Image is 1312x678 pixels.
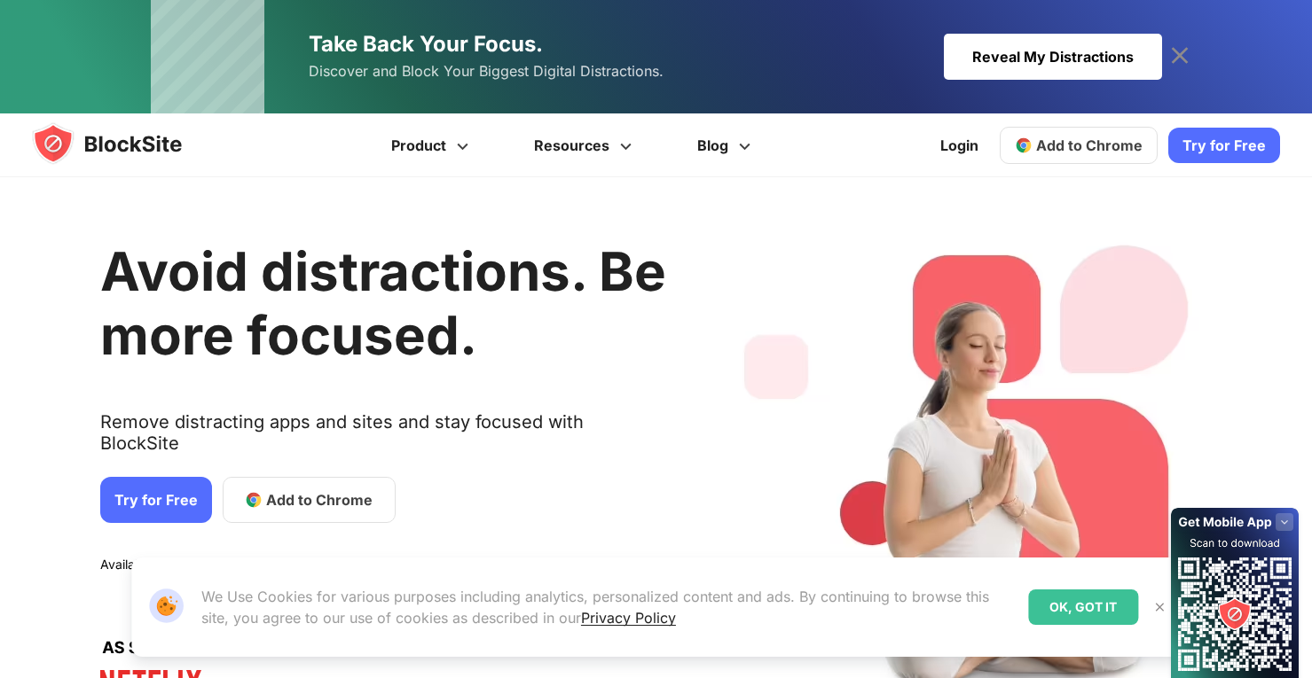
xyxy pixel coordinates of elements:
[100,411,666,468] text: Remove distracting apps and sites and stay focused with BlockSite
[1148,596,1171,619] button: Close
[361,113,504,177] a: Product
[944,34,1162,80] div: Reveal My Distractions
[930,124,989,167] a: Login
[100,557,173,574] text: Available On
[100,477,212,523] a: Try for Free
[1152,600,1167,614] img: Close
[201,586,1014,628] p: We Use Cookies for various purposes including analytics, personalized content and ads. By continu...
[1028,589,1138,625] div: OK, GOT IT
[32,122,216,165] img: blocksite-icon.5d769676.svg
[309,58,664,84] span: Discover and Block Your Biggest Digital Distractions.
[1036,136,1143,154] span: Add to Chrome
[1015,136,1033,154] img: chrome-icon.svg
[309,31,543,57] span: Take Back Your Focus.
[223,477,396,523] a: Add to Chrome
[581,609,676,627] a: Privacy Policy
[667,113,786,177] a: Blog
[266,489,373,510] span: Add to Chrome
[100,239,666,367] h1: Avoid distractions. Be more focused.
[1168,128,1280,163] a: Try for Free
[504,113,667,177] a: Resources
[1000,127,1158,164] a: Add to Chrome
